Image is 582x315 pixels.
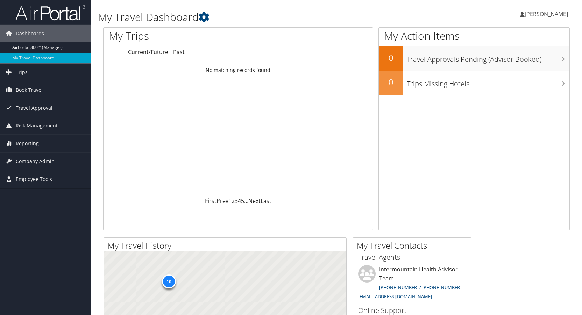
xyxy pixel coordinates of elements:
span: Company Admin [16,153,55,170]
a: 0Trips Missing Hotels [379,71,569,95]
span: Travel Approval [16,99,52,117]
a: 3 [235,197,238,205]
span: Trips [16,64,28,81]
h1: My Travel Dashboard [98,10,416,24]
a: First [205,197,217,205]
span: Reporting [16,135,39,152]
span: Employee Tools [16,170,52,188]
span: Dashboards [16,25,44,42]
a: [PERSON_NAME] [520,3,575,24]
a: 0Travel Approvals Pending (Advisor Booked) [379,46,569,71]
span: Book Travel [16,81,43,99]
a: Prev [217,197,228,205]
div: 10 [162,274,176,288]
a: 2 [232,197,235,205]
a: 1 [228,197,232,205]
a: [PHONE_NUMBER] / [PHONE_NUMBER] [379,284,461,291]
h3: Travel Agents [358,252,466,262]
a: 4 [238,197,241,205]
a: Past [173,48,185,56]
a: Next [248,197,261,205]
h2: 0 [379,52,403,64]
img: airportal-logo.png [15,5,85,21]
h2: My Travel History [107,240,346,251]
h2: 0 [379,76,403,88]
h3: Trips Missing Hotels [407,75,569,89]
h1: My Action Items [379,29,569,43]
a: 5 [241,197,244,205]
span: [PERSON_NAME] [525,10,568,18]
a: Last [261,197,271,205]
td: No matching records found [104,64,373,76]
a: [EMAIL_ADDRESS][DOMAIN_NAME] [358,293,432,300]
li: Intermountain Health Advisor Team [355,265,469,302]
h2: My Travel Contacts [356,240,471,251]
span: Risk Management [16,117,58,134]
h3: Travel Approvals Pending (Advisor Booked) [407,51,569,64]
span: … [244,197,248,205]
a: Current/Future [128,48,168,56]
h1: My Trips [109,29,255,43]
